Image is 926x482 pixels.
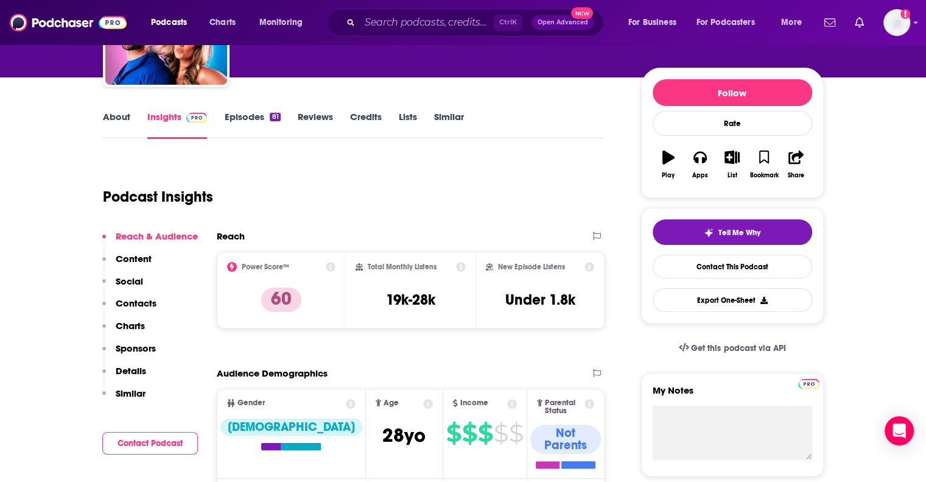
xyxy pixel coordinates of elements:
[350,111,382,139] a: Credits
[142,13,203,32] button: open menu
[224,111,280,139] a: Episodes81
[653,79,812,106] button: Follow
[186,113,208,122] img: Podchaser Pro
[530,425,602,454] div: Not Parents
[498,263,565,271] h2: New Episode Listens
[116,297,156,309] p: Contacts
[202,13,243,32] a: Charts
[628,14,676,31] span: For Business
[103,111,130,139] a: About
[220,419,362,436] div: [DEMOGRAPHIC_DATA]
[509,424,523,443] span: $
[883,9,910,36] img: User Profile
[545,399,583,415] span: Parental Status
[261,288,301,312] p: 60
[368,263,437,271] h2: Total Monthly Listens
[494,15,522,30] span: Ctrl K
[696,14,755,31] span: For Podcasters
[217,367,328,379] h2: Audience Demographics
[718,228,760,238] span: Tell Me Why
[883,9,910,36] span: Logged in as tmathaidavis
[716,143,748,186] button: List
[653,111,812,136] div: Rate
[669,333,796,363] a: Get this podcast via API
[505,291,575,309] h3: Under 1.8k
[242,263,289,271] h2: Power Score™
[116,365,146,377] p: Details
[653,219,812,245] button: tell me why sparkleTell Me Why
[384,399,399,407] span: Age
[102,388,146,410] button: Similar
[116,320,145,331] p: Charts
[788,172,804,179] div: Share
[653,385,812,406] label: My Notes
[237,399,265,407] span: Gender
[781,14,802,31] span: More
[798,379,819,389] img: Podchaser Pro
[571,7,593,19] span: New
[434,111,464,139] a: Similar
[748,143,780,186] button: Bookmark
[298,111,333,139] a: Reviews
[532,15,594,30] button: Open AdvancedNew
[883,9,910,36] button: Show profile menu
[798,377,819,389] a: Pro website
[102,253,152,275] button: Content
[446,424,461,443] span: $
[102,342,156,365] button: Sponsors
[704,228,714,238] img: tell me why sparkle
[116,230,198,242] p: Reach & Audience
[900,9,910,19] svg: Add a profile image
[653,143,684,186] button: Play
[217,230,245,242] h2: Reach
[691,343,785,353] span: Get this podcast via API
[116,275,143,287] p: Social
[259,14,303,31] span: Monitoring
[102,275,143,298] button: Social
[749,172,778,179] div: Bookmark
[209,14,236,31] span: Charts
[399,111,417,139] a: Lists
[653,255,812,278] a: Contact This Podcast
[116,388,146,399] p: Similar
[147,111,208,139] a: InsightsPodchaser Pro
[360,13,494,32] input: Search podcasts, credits, & more...
[386,291,435,309] h3: 19k-28k
[102,297,156,320] button: Contacts
[382,424,426,447] span: 28 yo
[116,342,156,354] p: Sponsors
[538,19,588,26] span: Open Advanced
[692,172,708,179] div: Apps
[662,172,675,179] div: Play
[653,288,812,312] button: Export One-Sheet
[460,399,488,407] span: Income
[728,172,737,179] div: List
[689,13,773,32] button: open menu
[102,320,145,342] button: Charts
[885,416,914,445] div: Open Intercom Messenger
[338,9,616,37] div: Search podcasts, credits, & more...
[251,13,318,32] button: open menu
[102,432,198,455] button: Contact Podcast
[103,188,213,206] h1: Podcast Insights
[116,253,152,264] p: Content
[684,143,716,186] button: Apps
[494,424,508,443] span: $
[102,230,198,253] button: Reach & Audience
[270,113,280,121] div: 81
[102,365,146,388] button: Details
[478,424,493,443] span: $
[773,13,817,32] button: open menu
[819,12,840,33] a: Show notifications dropdown
[10,11,127,34] img: Podchaser - Follow, Share and Rate Podcasts
[462,424,477,443] span: $
[151,14,187,31] span: Podcasts
[850,12,869,33] a: Show notifications dropdown
[620,13,692,32] button: open menu
[780,143,812,186] button: Share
